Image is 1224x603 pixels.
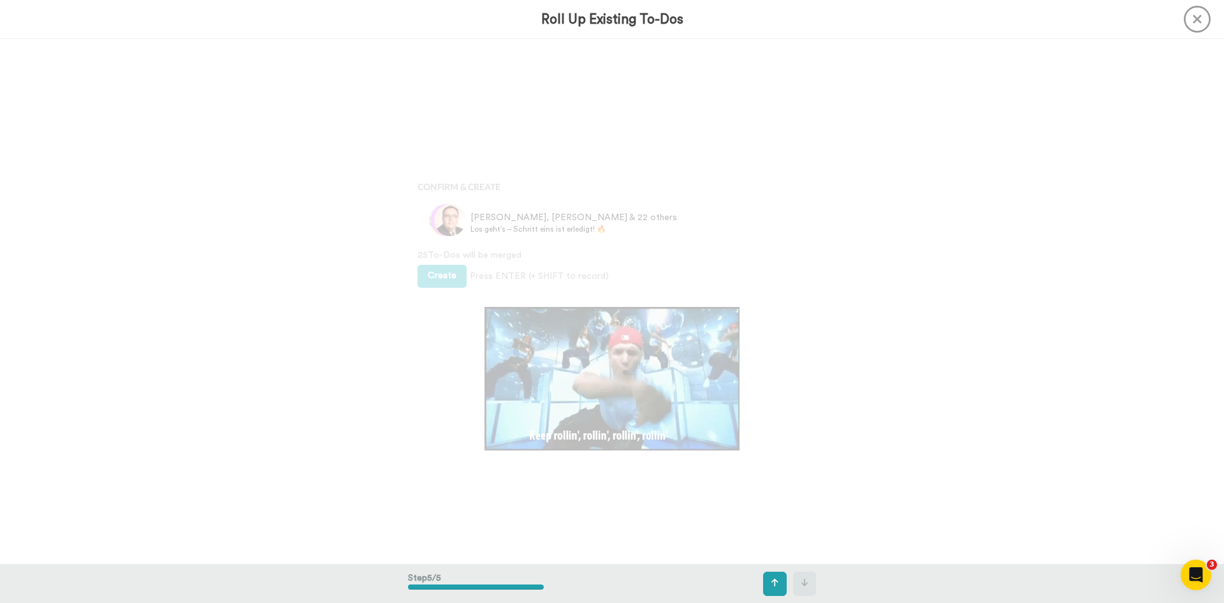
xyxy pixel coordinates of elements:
[484,307,739,450] img: 6EEDSeh.gif
[429,204,461,236] img: 7ab23a45-60f5-4894-ad9e-aad4c7aec161.jpg
[418,182,806,191] h4: Confirm & Create
[470,211,677,224] span: [PERSON_NAME], [PERSON_NAME] & 22 others
[431,204,463,236] img: yp.png
[541,12,683,27] h3: Roll Up Existing To-Dos
[408,565,544,602] div: Step 5 / 5
[418,265,467,288] button: Create
[428,271,456,280] span: Create
[1181,560,1211,590] iframe: Intercom live chat
[418,249,806,262] span: 25 To-Dos will be merged
[470,270,609,283] span: Press ENTER (+ SHIFT to record)
[470,224,677,234] span: Los geht’s – Schritt eins ist erledigt! 🔥
[434,204,466,236] img: 246422d3-2055-48ec-b359-200552c752b4.jpg
[1207,560,1217,570] span: 3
